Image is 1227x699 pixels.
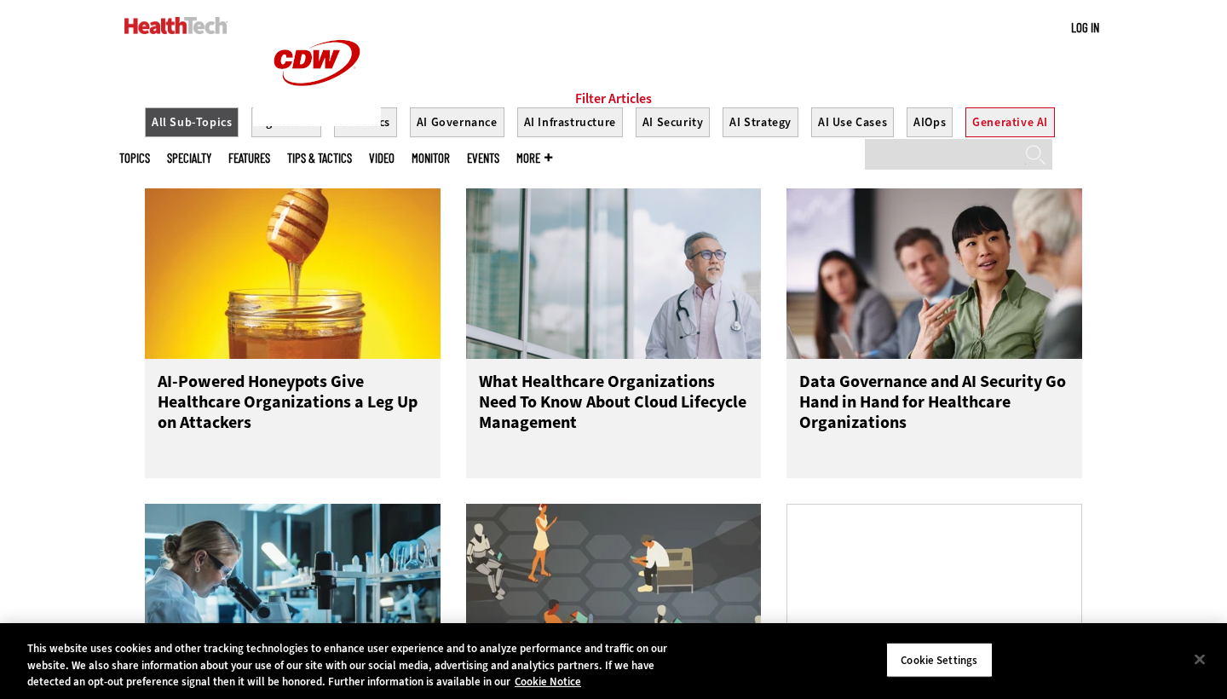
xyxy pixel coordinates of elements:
[466,188,762,359] img: doctor in front of clouds and reflective building
[412,152,450,165] a: MonITor
[479,372,749,440] h3: What Healthcare Organizations Need To Know About Cloud Lifecycle Management
[145,188,441,478] a: jar of honey with a honey dipper AI-Powered Honeypots Give Healthcare Organizations a Leg Up on A...
[167,152,211,165] span: Specialty
[287,152,352,165] a: Tips & Tactics
[799,372,1069,440] h3: Data Governance and AI Security Go Hand in Hand for Healthcare Organizations
[786,188,1082,478] a: woman discusses data governance Data Governance and AI Security Go Hand in Hand for Healthcare Or...
[124,17,228,34] img: Home
[466,504,762,674] img: Group of humans and robots accessing a network
[466,188,762,478] a: doctor in front of clouds and reflective building What Healthcare Organizations Need To Know Abou...
[1181,640,1218,678] button: Close
[253,113,381,130] a: CDW
[886,642,993,678] button: Cookie Settings
[119,152,150,165] span: Topics
[145,504,441,674] img: scientist looks through microscope in lab
[158,372,428,440] h3: AI-Powered Honeypots Give Healthcare Organizations a Leg Up on Attackers
[515,674,581,689] a: More information about your privacy
[228,152,270,165] a: Features
[516,152,552,165] span: More
[786,188,1082,359] img: woman discusses data governance
[467,152,499,165] a: Events
[145,188,441,359] img: jar of honey with a honey dipper
[27,640,675,690] div: This website uses cookies and other tracking technologies to enhance user experience and to analy...
[1071,19,1099,37] div: User menu
[1071,20,1099,35] a: Log in
[369,152,395,165] a: Video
